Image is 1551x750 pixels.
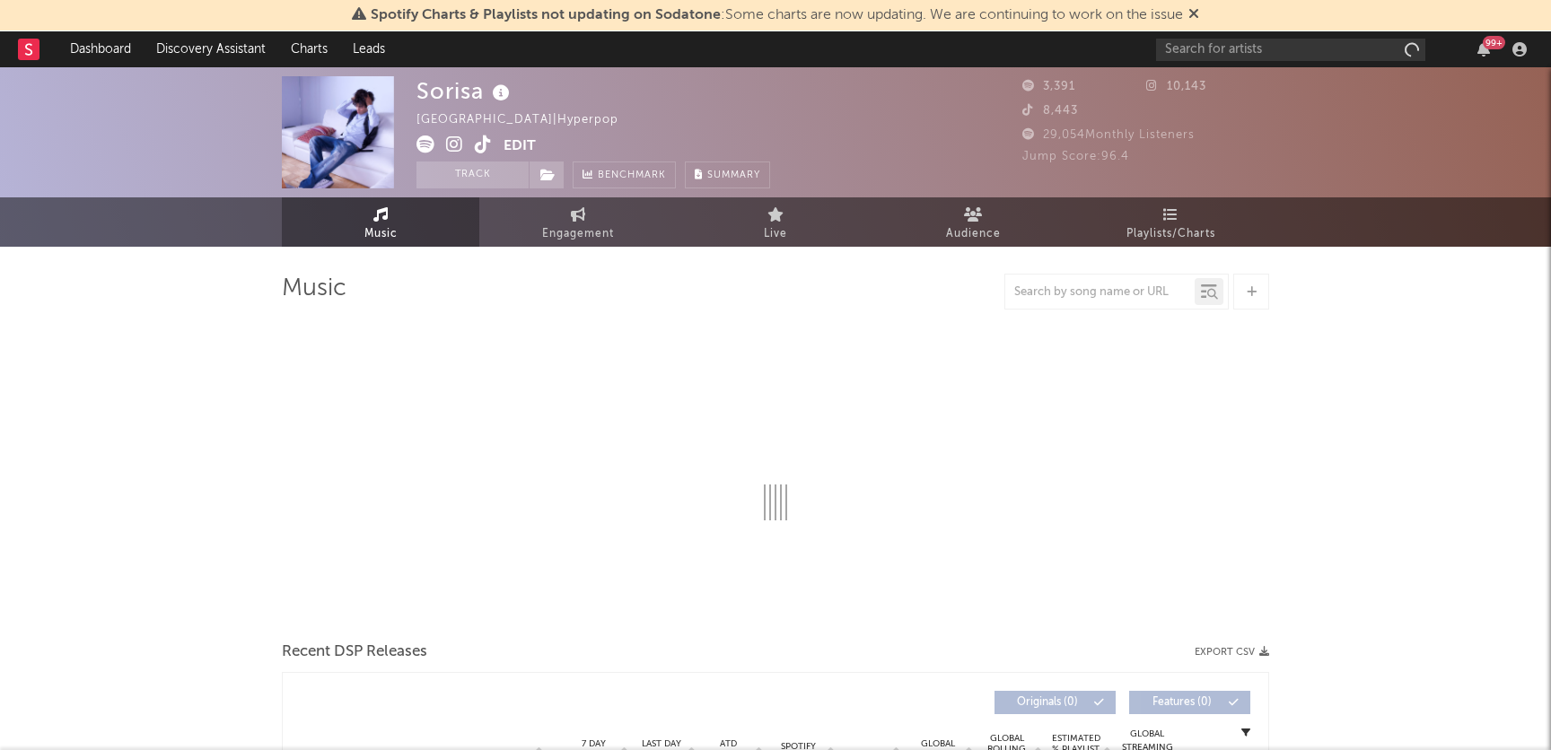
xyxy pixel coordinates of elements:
div: [GEOGRAPHIC_DATA] | Hyperpop [416,109,639,131]
a: Audience [874,197,1072,247]
button: Track [416,161,529,188]
span: 29,054 Monthly Listeners [1022,129,1195,141]
span: Playlists/Charts [1126,223,1215,245]
span: Dismiss [1188,8,1199,22]
span: 3,391 [1022,81,1075,92]
input: Search for artists [1156,39,1425,61]
input: Search by song name or URL [1005,285,1195,300]
span: Live [764,223,787,245]
span: Spotify Charts & Playlists not updating on Sodatone [371,8,721,22]
div: 99 + [1483,36,1505,49]
span: Originals ( 0 ) [1006,697,1089,708]
span: 8,443 [1022,105,1078,117]
div: Sorisa [416,76,514,106]
span: Features ( 0 ) [1141,697,1223,708]
a: Leads [340,31,398,67]
span: Summary [707,170,760,180]
a: Discovery Assistant [144,31,278,67]
a: Live [677,197,874,247]
a: Playlists/Charts [1072,197,1269,247]
span: Recent DSP Releases [282,641,427,663]
span: : Some charts are now updating. We are continuing to work on the issue [371,8,1183,22]
a: Dashboard [57,31,144,67]
button: Features(0) [1129,691,1250,714]
span: Jump Score: 96.4 [1022,151,1129,162]
span: Benchmark [598,165,666,187]
button: Originals(0) [995,691,1116,714]
button: Summary [685,161,770,188]
a: Benchmark [573,161,676,188]
span: Audience [946,223,1001,245]
a: Charts [278,31,340,67]
button: Export CSV [1195,647,1269,658]
a: Engagement [479,197,677,247]
span: 10,143 [1146,81,1206,92]
button: 99+ [1477,42,1490,57]
a: Music [282,197,479,247]
button: Edit [504,135,536,158]
span: Engagement [542,223,614,245]
span: Music [364,223,398,245]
